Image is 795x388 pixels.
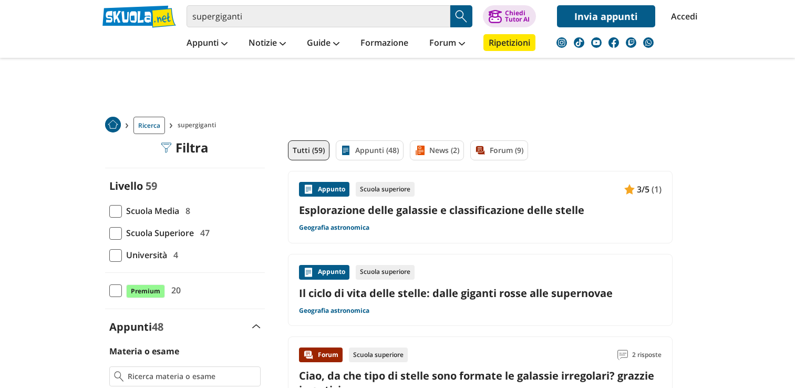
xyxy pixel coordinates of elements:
[299,307,369,315] a: Geografia astronomica
[299,223,369,232] a: Geografia astronomica
[617,350,628,360] img: Commenti lettura
[557,5,655,27] a: Invia appunti
[475,145,486,156] img: Forum filtro contenuto
[303,350,314,360] img: Forum contenuto
[146,179,157,193] span: 59
[453,8,469,24] img: Cerca appunti, riassunti o versioni
[643,37,654,48] img: WhatsApp
[358,34,411,53] a: Formazione
[470,140,528,160] a: Forum (9)
[128,371,255,382] input: Ricerca materia o esame
[556,37,567,48] img: instagram
[450,5,472,27] button: Search Button
[652,182,662,196] span: (1)
[591,37,602,48] img: youtube
[161,142,171,153] img: Filtra filtri mobile
[574,37,584,48] img: tiktok
[109,179,143,193] label: Livello
[624,184,635,195] img: Appunti contenuto
[483,5,536,27] button: ChiediTutor AI
[114,371,124,382] img: Ricerca materia o esame
[105,117,121,132] img: Home
[152,320,163,334] span: 48
[299,348,343,362] div: Forum
[340,145,351,156] img: Appunti filtro contenuto
[608,37,619,48] img: facebook
[483,34,535,51] a: Ripetizioni
[303,184,314,195] img: Appunti contenuto
[161,140,209,155] div: Filtra
[126,284,165,298] span: Premium
[169,248,178,262] span: 4
[288,140,329,160] a: Tutti (59)
[109,345,179,357] label: Materia o esame
[626,37,636,48] img: twitch
[410,140,464,160] a: News (2)
[299,182,349,197] div: Appunto
[246,34,288,53] a: Notizie
[122,226,194,240] span: Scuola Superiore
[349,348,408,362] div: Scuola superiore
[105,117,121,134] a: Home
[415,145,425,156] img: News filtro contenuto
[336,140,404,160] a: Appunti (48)
[133,117,165,134] a: Ricerca
[187,5,450,27] input: Cerca appunti, riassunti o versioni
[356,265,415,280] div: Scuola superiore
[671,5,693,27] a: Accedi
[181,204,190,218] span: 8
[109,320,163,334] label: Appunti
[178,117,220,134] span: supergiganti
[299,286,662,300] a: Il ciclo di vita delle stelle: dalle giganti rosse alle supernovae
[196,226,210,240] span: 47
[299,203,662,217] a: Esplorazione delle galassie e classificazione delle stelle
[167,283,181,297] span: 20
[299,265,349,280] div: Appunto
[505,10,530,23] div: Chiedi Tutor AI
[427,34,468,53] a: Forum
[122,204,179,218] span: Scuola Media
[356,182,415,197] div: Scuola superiore
[184,34,230,53] a: Appunti
[637,182,649,196] span: 3/5
[632,348,662,362] span: 2 risposte
[304,34,342,53] a: Guide
[303,267,314,278] img: Appunti contenuto
[252,324,261,329] img: Apri e chiudi sezione
[122,248,167,262] span: Università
